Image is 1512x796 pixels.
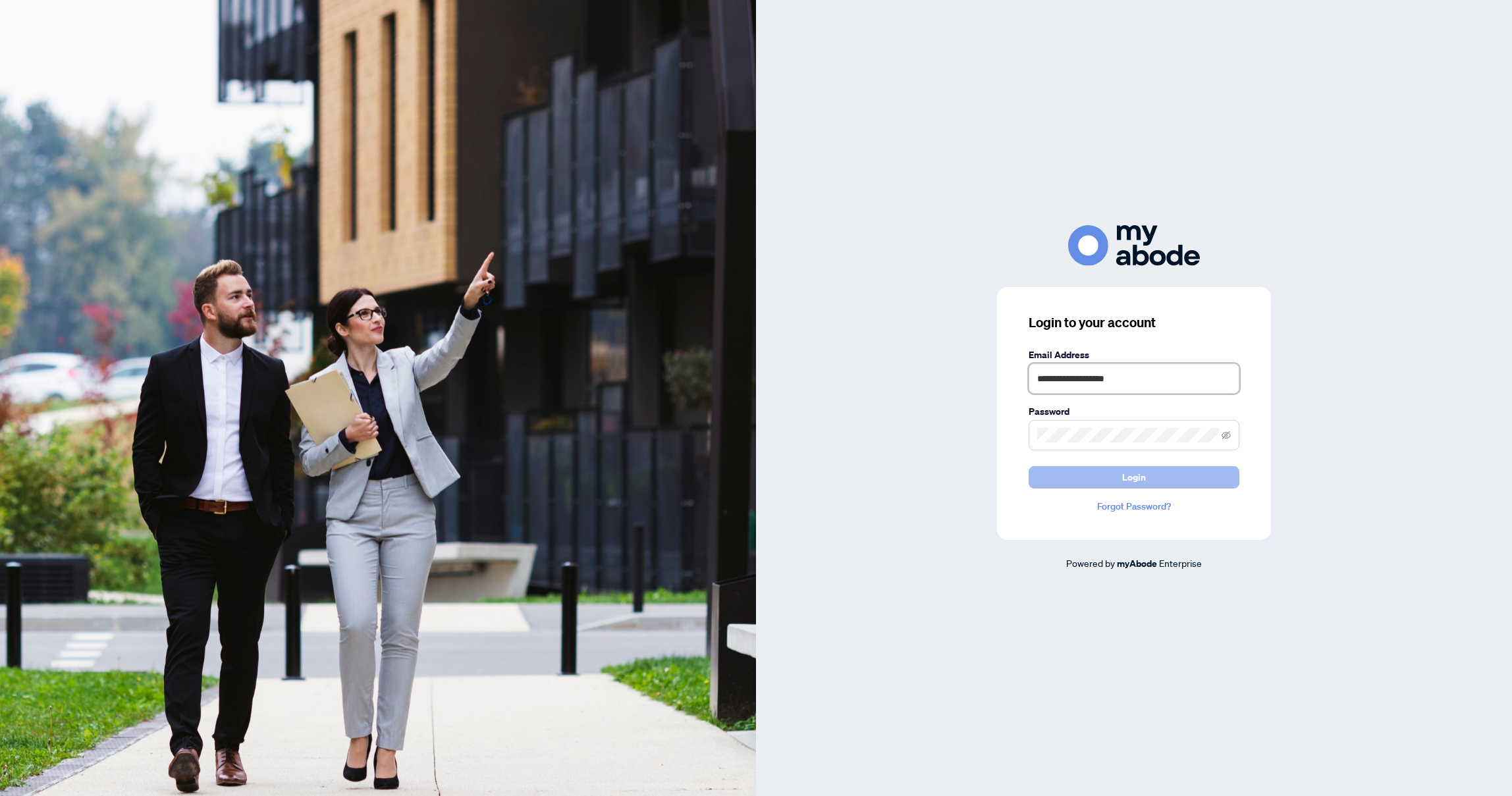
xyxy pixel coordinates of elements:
span: Enterprise [1159,557,1202,569]
label: Email Address [1029,348,1239,362]
span: eye-invisible [1222,431,1231,440]
label: Password [1029,404,1239,419]
span: Login [1122,467,1146,488]
button: Login [1029,466,1239,489]
a: Forgot Password? [1029,499,1239,514]
img: ma-logo [1068,225,1200,265]
span: Powered by [1066,557,1115,569]
h3: Login to your account [1029,313,1239,332]
a: myAbode [1117,556,1157,571]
